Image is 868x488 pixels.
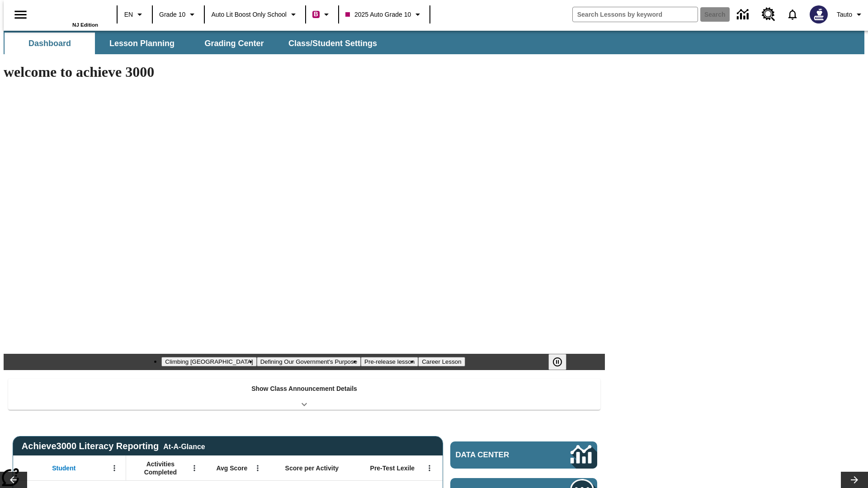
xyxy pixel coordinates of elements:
[28,38,71,49] span: Dashboard
[188,461,201,475] button: Open Menu
[52,464,75,472] span: Student
[163,441,205,451] div: At-A-Glance
[361,357,418,366] button: Slide 3 Pre-release lesson
[124,10,133,19] span: EN
[450,441,597,469] a: Data Center
[810,5,828,23] img: Avatar
[131,460,190,476] span: Activities Completed
[39,3,98,28] div: Home
[208,6,302,23] button: School: Auto Lit Boost only School, Select your school
[257,357,361,366] button: Slide 2 Defining Our Government's Purpose
[285,464,339,472] span: Score per Activity
[756,2,781,27] a: Resource Center, Will open in new tab
[731,2,756,27] a: Data Center
[548,354,566,370] button: Pause
[156,6,201,23] button: Grade: Grade 10, Select a grade
[4,31,864,54] div: SubNavbar
[833,6,868,23] button: Profile/Settings
[120,6,149,23] button: Language: EN, Select a language
[342,6,427,23] button: Class: 2025 Auto Grade 10, Select your class
[204,38,264,49] span: Grading Center
[781,3,804,26] a: Notifications
[8,379,600,410] div: Show Class Announcement Details
[309,6,335,23] button: Boost Class color is violet red. Change class color
[109,38,175,49] span: Lesson Planning
[548,354,576,370] div: Pause
[345,10,411,19] span: 2025 Auto Grade 10
[288,38,377,49] span: Class/Student Settings
[251,384,357,394] p: Show Class Announcement Details
[211,10,287,19] span: Auto Lit Boost only School
[4,33,385,54] div: SubNavbar
[22,441,205,451] span: Achieve3000 Literacy Reporting
[4,64,605,80] h1: welcome to achieve 3000
[804,3,833,26] button: Select a new avatar
[418,357,465,366] button: Slide 4 Career Lesson
[72,22,98,28] span: NJ Edition
[251,461,264,475] button: Open Menu
[423,461,436,475] button: Open Menu
[5,33,95,54] button: Dashboard
[189,33,279,54] button: Grading Center
[7,1,34,28] button: Open side menu
[841,472,868,488] button: Lesson carousel, Next
[281,33,384,54] button: Class/Student Settings
[97,33,187,54] button: Lesson Planning
[837,10,852,19] span: Tauto
[573,7,698,22] input: search field
[108,461,121,475] button: Open Menu
[456,450,540,460] span: Data Center
[159,10,185,19] span: Grade 10
[314,9,318,20] span: B
[161,357,256,366] button: Slide 1 Climbing Mount Tai
[216,464,247,472] span: Avg Score
[370,464,415,472] span: Pre-Test Lexile
[39,4,98,22] a: Home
